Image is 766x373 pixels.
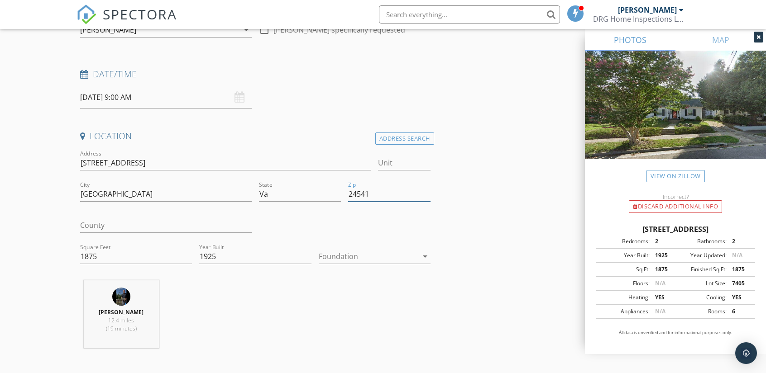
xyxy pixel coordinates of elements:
a: MAP [675,29,766,51]
div: Address Search [375,132,434,145]
div: 1875 [727,265,752,274]
div: Bedrooms: [598,237,650,246]
p: All data is unverified and for informational purposes only. [596,330,755,336]
img: img_5605.png [112,288,130,306]
h4: Date/Time [80,68,431,80]
div: Appliances: [598,307,650,316]
input: Search everything... [379,5,560,24]
div: 1925 [650,251,675,260]
span: (19 minutes) [106,325,137,332]
div: YES [727,293,752,302]
strong: [PERSON_NAME] [99,308,144,316]
div: [PERSON_NAME] [618,5,677,14]
div: Sq Ft: [598,265,650,274]
input: Select date [80,86,252,109]
div: Cooling: [675,293,727,302]
div: 1875 [650,265,675,274]
div: Bathrooms: [675,237,727,246]
div: Year Built: [598,251,650,260]
span: N/A [655,279,665,287]
span: 12.4 miles [108,316,134,324]
div: DRG Home Inspections LLC [593,14,684,24]
label: [PERSON_NAME] specifically requested [273,25,405,34]
img: The Best Home Inspection Software - Spectora [77,5,96,24]
a: View on Zillow [646,170,705,182]
h4: Location [80,130,431,142]
div: Finished Sq Ft: [675,265,727,274]
a: SPECTORA [77,12,177,31]
div: 7405 [727,279,752,288]
div: Rooms: [675,307,727,316]
span: N/A [655,307,665,315]
span: SPECTORA [103,5,177,24]
a: PHOTOS [585,29,675,51]
div: 2 [650,237,675,246]
div: Discard Additional info [629,200,722,213]
div: Incorrect? [585,193,766,200]
div: 6 [727,307,752,316]
div: YES [650,293,675,302]
div: Floors: [598,279,650,288]
div: Lot Size: [675,279,727,288]
i: arrow_drop_down [420,251,431,262]
div: Heating: [598,293,650,302]
div: Year Updated: [675,251,727,260]
div: 2 [727,237,752,246]
span: N/A [732,251,742,259]
img: streetview [585,51,766,181]
div: [PERSON_NAME] [80,26,136,34]
i: arrow_drop_down [241,24,252,35]
div: [STREET_ADDRESS] [596,224,755,235]
div: Open Intercom Messenger [735,342,757,364]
